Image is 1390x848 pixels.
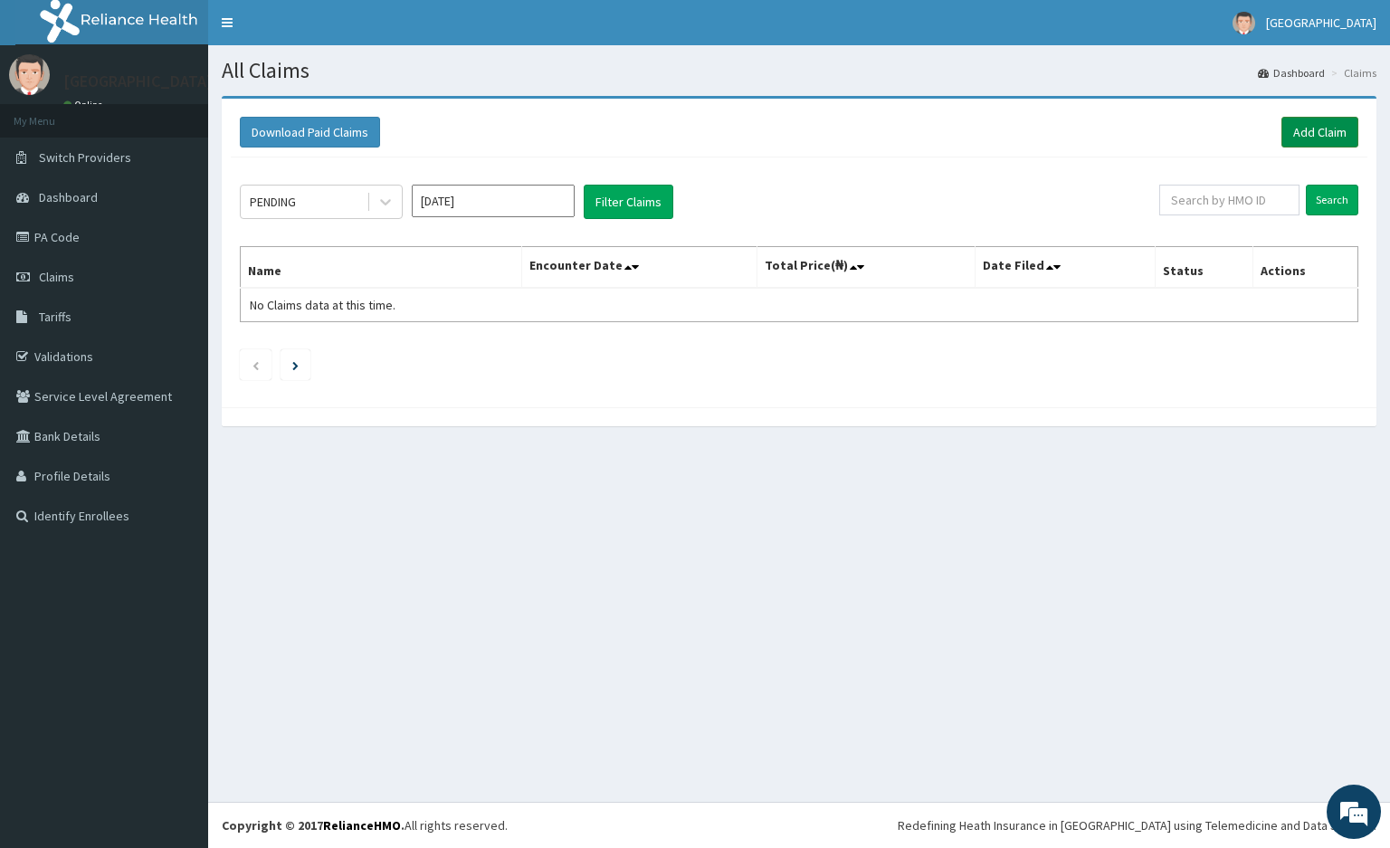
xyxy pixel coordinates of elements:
input: Search by HMO ID [1159,185,1300,215]
img: User Image [9,54,50,95]
footer: All rights reserved. [208,802,1390,848]
p: [GEOGRAPHIC_DATA] [63,73,213,90]
a: Online [63,99,107,111]
div: PENDING [250,193,296,211]
span: Dashboard [39,189,98,205]
button: Download Paid Claims [240,117,380,148]
span: No Claims data at this time. [250,297,395,313]
span: Tariffs [39,309,71,325]
span: [GEOGRAPHIC_DATA] [1266,14,1376,31]
th: Name [241,247,522,289]
strong: Copyright © 2017 . [222,817,405,834]
button: Filter Claims [584,185,673,219]
a: Add Claim [1281,117,1358,148]
th: Actions [1252,247,1357,289]
h1: All Claims [222,59,1376,82]
th: Encounter Date [522,247,757,289]
a: Next page [292,357,299,373]
img: User Image [1233,12,1255,34]
li: Claims [1327,65,1376,81]
th: Total Price(₦) [757,247,976,289]
input: Select Month and Year [412,185,575,217]
a: RelianceHMO [323,817,401,834]
th: Date Filed [976,247,1156,289]
span: Claims [39,269,74,285]
span: Switch Providers [39,149,131,166]
a: Previous page [252,357,260,373]
div: Redefining Heath Insurance in [GEOGRAPHIC_DATA] using Telemedicine and Data Science! [898,816,1376,834]
th: Status [1156,247,1252,289]
input: Search [1306,185,1358,215]
a: Dashboard [1258,65,1325,81]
